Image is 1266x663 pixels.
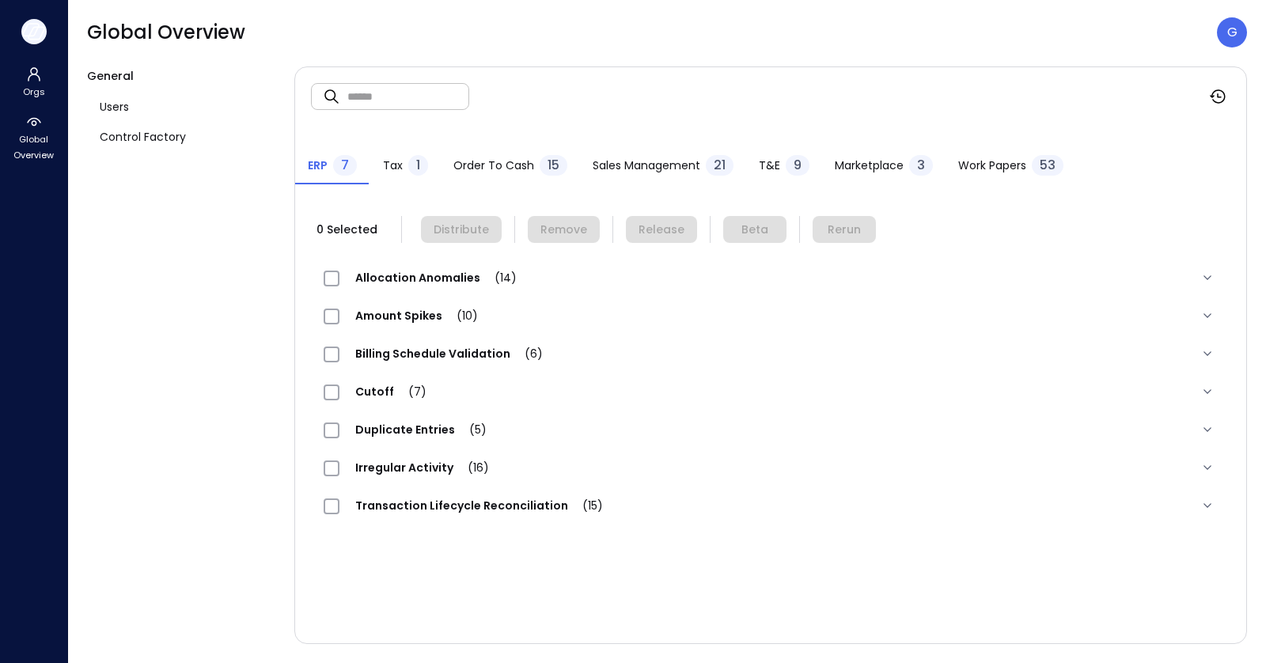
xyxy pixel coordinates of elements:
div: Guy [1217,17,1247,47]
span: 1 [416,156,420,174]
span: Users [100,98,129,116]
span: T&E [759,157,780,174]
div: Cutoff(7) [311,373,1230,411]
span: Sales Management [593,157,700,174]
span: 3 [917,156,925,174]
span: Irregular Activity [339,460,505,475]
span: (7) [394,384,426,400]
span: General [87,68,134,84]
div: Billing Schedule Validation(6) [311,335,1230,373]
span: Marketplace [835,157,904,174]
p: G [1227,23,1238,42]
span: 0 Selected [311,221,382,238]
div: Global Overview [3,111,64,165]
span: Global Overview [87,20,245,45]
span: Allocation Anomalies [339,270,533,286]
span: Order to Cash [453,157,534,174]
span: Control Factory [100,128,186,146]
span: (14) [480,270,517,286]
span: Billing Schedule Validation [339,346,559,362]
div: Orgs [3,63,64,101]
span: (10) [442,308,478,324]
span: 9 [794,156,802,174]
div: Transaction Lifecycle Reconciliation(15) [311,487,1230,525]
div: Allocation Anomalies(14) [311,259,1230,297]
span: (16) [453,460,489,475]
span: 53 [1040,156,1056,174]
span: (15) [568,498,603,513]
span: 21 [714,156,726,174]
span: Tax [383,157,403,174]
span: ERP [308,157,328,174]
span: 15 [548,156,559,174]
span: Orgs [23,84,45,100]
span: Global Overview [9,131,58,163]
span: (5) [455,422,487,438]
a: Users [87,92,282,122]
div: Irregular Activity(16) [311,449,1230,487]
span: Work Papers [958,157,1026,174]
div: Duplicate Entries(5) [311,411,1230,449]
span: Amount Spikes [339,308,494,324]
span: Cutoff [339,384,442,400]
span: 7 [341,156,349,174]
span: Transaction Lifecycle Reconciliation [339,498,619,513]
span: (6) [510,346,543,362]
a: Control Factory [87,122,282,152]
div: Amount Spikes(10) [311,297,1230,335]
span: Duplicate Entries [339,422,502,438]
